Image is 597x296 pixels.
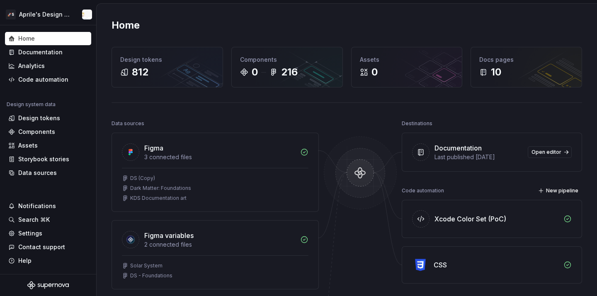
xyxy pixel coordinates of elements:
[18,243,65,251] div: Contact support
[27,281,69,289] svg: Supernova Logo
[130,272,172,279] div: DS - Foundations
[5,73,91,86] a: Code automation
[536,185,582,197] button: New pipeline
[546,187,578,194] span: New pipeline
[130,262,163,269] div: Solar System
[252,66,258,79] div: 0
[528,146,572,158] a: Open editor
[18,48,63,56] div: Documentation
[112,19,140,32] h2: Home
[491,66,501,79] div: 10
[18,155,69,163] div: Storybook stories
[6,10,16,19] div: 🚀S
[18,141,38,150] div: Assets
[18,169,57,177] div: Data sources
[531,149,561,155] span: Open editor
[82,10,92,19] img: Nikki Craciun
[231,47,343,87] a: Components0216
[5,46,91,59] a: Documentation
[18,202,56,210] div: Notifications
[18,75,68,84] div: Code automation
[5,254,91,267] button: Help
[371,66,378,79] div: 0
[132,66,148,79] div: 812
[144,143,163,153] div: Figma
[351,47,463,87] a: Assets0
[360,56,454,64] div: Assets
[5,227,91,240] a: Settings
[5,125,91,138] a: Components
[112,118,144,129] div: Data sources
[112,47,223,87] a: Design tokens812
[144,153,295,161] div: 3 connected files
[19,10,72,19] div: Aprile's Design System
[112,220,319,289] a: Figma variables2 connected filesSolar SystemDS - Foundations
[240,56,334,64] div: Components
[434,143,482,153] div: Documentation
[18,128,55,136] div: Components
[18,229,42,238] div: Settings
[5,166,91,180] a: Data sources
[130,195,187,201] div: KDS Documentation art
[18,257,32,265] div: Help
[18,34,35,43] div: Home
[18,62,45,70] div: Analytics
[112,133,319,212] a: Figma3 connected filesDS (Copy)Dark Matter: FoundationsKDS Documentation art
[120,56,214,64] div: Design tokens
[5,59,91,73] a: Analytics
[7,101,56,108] div: Design system data
[5,112,91,125] a: Design tokens
[2,5,95,23] button: 🚀SAprile's Design SystemNikki Craciun
[5,153,91,166] a: Storybook stories
[5,32,91,45] a: Home
[402,118,432,129] div: Destinations
[434,214,506,224] div: Xcode Color Set (PoC)
[434,260,447,270] div: CSS
[130,185,191,192] div: Dark Matter: Foundations
[281,66,298,79] div: 216
[5,139,91,152] a: Assets
[479,56,573,64] div: Docs pages
[402,185,444,197] div: Code automation
[434,153,523,161] div: Last published [DATE]
[130,175,155,182] div: DS (Copy)
[5,199,91,213] button: Notifications
[5,240,91,254] button: Contact support
[144,230,194,240] div: Figma variables
[18,216,50,224] div: Search ⌘K
[144,240,295,249] div: 2 connected files
[5,213,91,226] button: Search ⌘K
[471,47,582,87] a: Docs pages10
[18,114,60,122] div: Design tokens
